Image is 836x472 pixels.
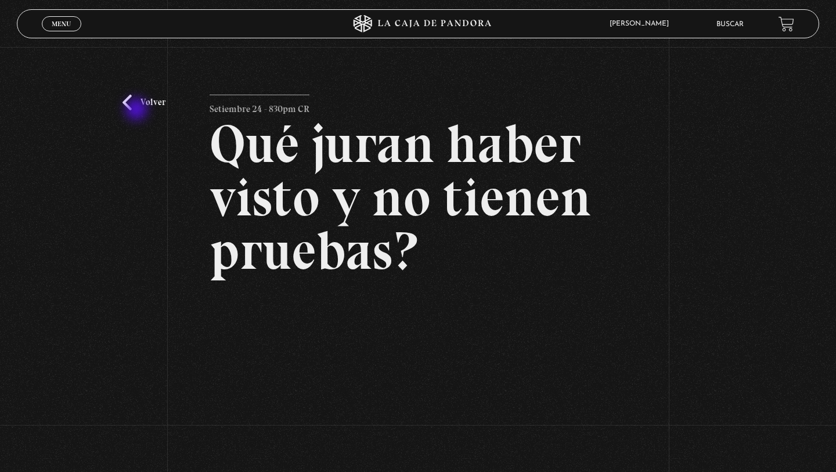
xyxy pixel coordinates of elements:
span: [PERSON_NAME] [604,20,680,27]
a: View your shopping cart [779,16,794,32]
p: Setiembre 24 - 830pm CR [210,95,309,118]
a: Buscar [716,21,744,28]
a: Volver [122,95,165,110]
h2: Qué juran haber visto y no tienen pruebas? [210,117,627,278]
span: Menu [52,20,71,27]
span: Cerrar [48,30,75,38]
